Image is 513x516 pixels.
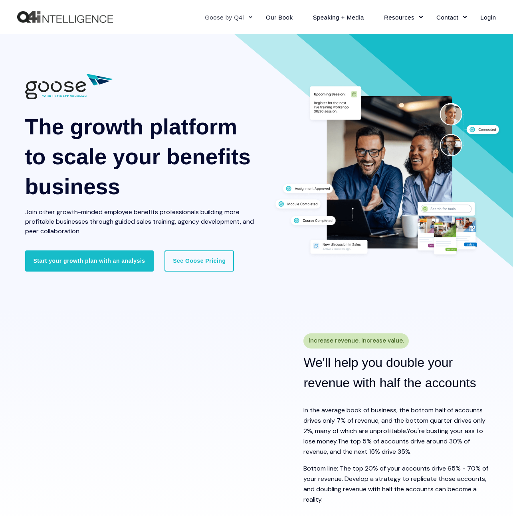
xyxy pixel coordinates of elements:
span: The top 5% of accounts drive around 30% of revenue, and the next 15% drive 35%. [303,437,470,456]
span: I [303,406,305,414]
iframe: HubSpot Video [21,341,287,491]
span: Increase revenue. Increase value. [309,335,404,347]
a: Start your growth plan with an analysis [25,250,154,271]
img: Two professionals working together at a desk surrounded by graphics displaying different features... [271,83,504,260]
span: n the average book of business, the bottom half of accounts drives only 7% of revenue, and the bo... [303,406,485,435]
img: 01882 Goose Q4i Logo wTag-CC [25,74,113,99]
span: Join other growth-minded employee benefits professionals building more profitable businesses thro... [25,208,254,235]
span: Bottom line: The top 20% of your accounts drive 65% - 70% of your revenue. Develop a strategy to ... [303,464,488,504]
span: The growth platform to scale your benefits business [25,114,251,199]
h2: We'll help you double your revenue with half the accounts [303,353,496,393]
a: Back to Home [17,11,113,23]
img: Q4intelligence, LLC logo [17,11,113,23]
a: See Goose Pricing [164,250,234,271]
